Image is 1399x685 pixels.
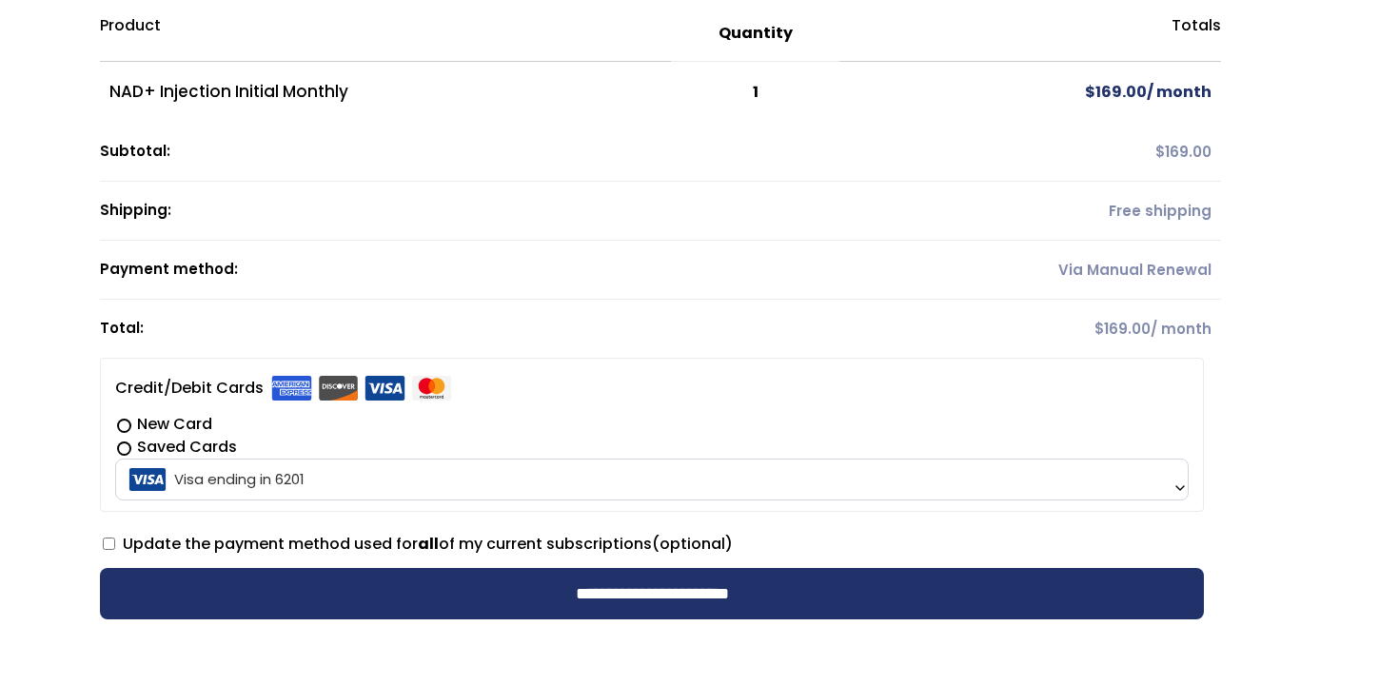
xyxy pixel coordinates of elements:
[103,533,733,555] label: Update the payment method used for of my current subscriptions
[365,376,405,401] img: Visa
[839,300,1221,358] td: / month
[103,538,115,550] input: Update the payment method used forallof my current subscriptions(optional)
[121,460,1183,499] span: Visa ending in 6201
[418,533,439,555] strong: all
[115,459,1189,500] span: Visa ending in 6201
[100,123,839,182] th: Subtotal:
[100,6,671,62] th: Product
[671,6,839,62] th: Quantity
[671,62,839,123] td: 1
[100,182,839,241] th: Shipping:
[115,373,452,403] label: Credit/Debit Cards
[1155,142,1212,162] span: 169.00
[839,241,1221,300] td: Via Manual Renewal
[115,436,1189,459] label: Saved Cards
[1094,319,1151,339] span: 169.00
[115,413,1189,436] label: New Card
[1155,142,1165,162] span: $
[318,376,359,401] img: Discover
[1085,81,1095,103] span: $
[271,376,312,401] img: Amex
[1085,81,1147,103] span: 169.00
[839,182,1221,241] td: Free shipping
[839,62,1221,123] td: / month
[839,6,1221,62] th: Totals
[652,533,733,555] span: (optional)
[100,62,671,123] td: NAD+ Injection Initial Monthly
[100,300,839,358] th: Total:
[411,376,452,401] img: Mastercard
[100,241,839,300] th: Payment method:
[1094,319,1104,339] span: $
